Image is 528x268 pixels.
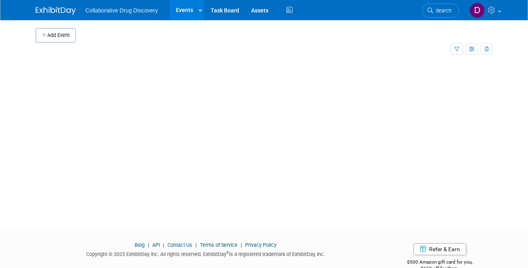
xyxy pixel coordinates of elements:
[226,250,229,255] sup: ®
[193,242,199,248] span: |
[413,243,466,255] a: Refer & Earn
[135,242,145,248] a: Blog
[161,242,166,248] span: |
[167,242,192,248] a: Contact Us
[200,242,238,248] a: Terms of Service
[85,7,158,14] span: Collaborative Drug Discovery
[36,28,76,42] button: Add Event
[470,3,485,18] img: Daniel Castro
[152,242,160,248] a: API
[36,7,76,15] img: ExhibitDay
[146,242,151,248] span: |
[239,242,244,248] span: |
[433,8,451,14] span: Search
[422,4,459,18] a: Search
[36,249,375,258] div: Copyright © 2025 ExhibitDay, Inc. All rights reserved. ExhibitDay is a registered trademark of Ex...
[245,242,276,248] a: Privacy Policy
